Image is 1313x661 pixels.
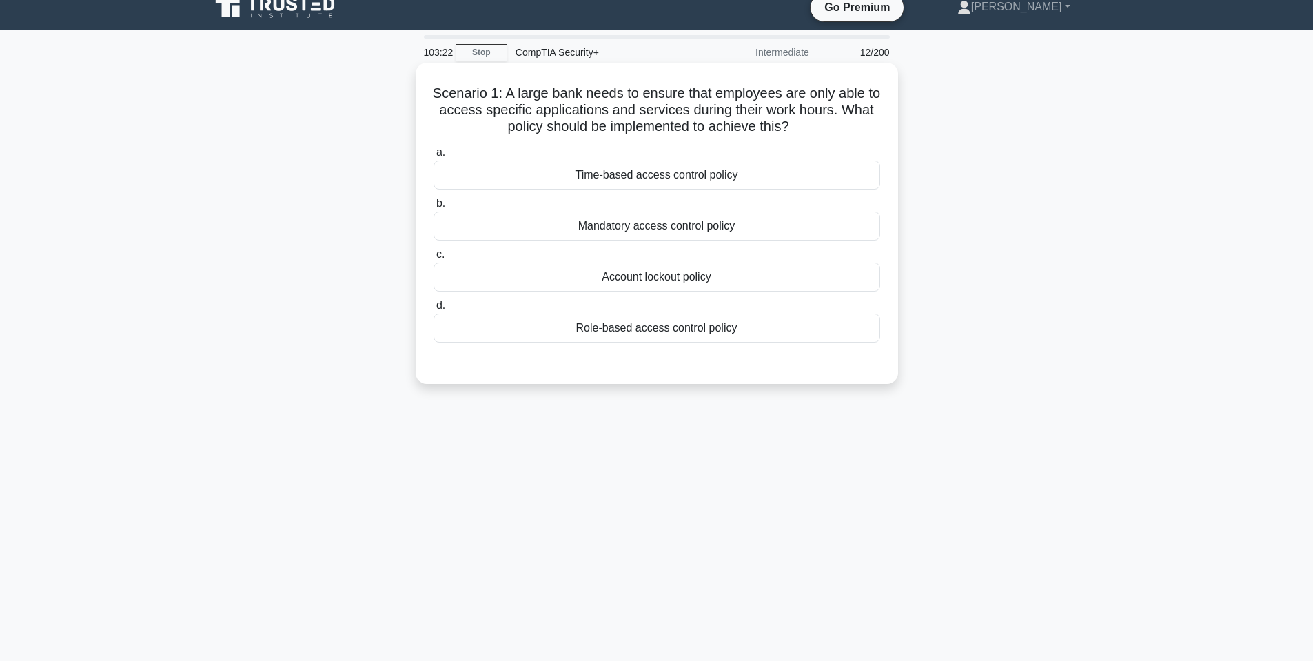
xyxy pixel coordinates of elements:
div: 103:22 [416,39,456,66]
span: b. [436,197,445,209]
div: Role-based access control policy [434,314,880,343]
div: Intermediate [697,39,817,66]
a: Stop [456,44,507,61]
span: a. [436,146,445,158]
h5: Scenario 1: A large bank needs to ensure that employees are only able to access specific applicat... [432,85,882,136]
div: Time-based access control policy [434,161,880,190]
div: Account lockout policy [434,263,880,292]
div: 12/200 [817,39,898,66]
div: CompTIA Security+ [507,39,697,66]
span: c. [436,248,445,260]
span: d. [436,299,445,311]
div: Mandatory access control policy [434,212,880,241]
